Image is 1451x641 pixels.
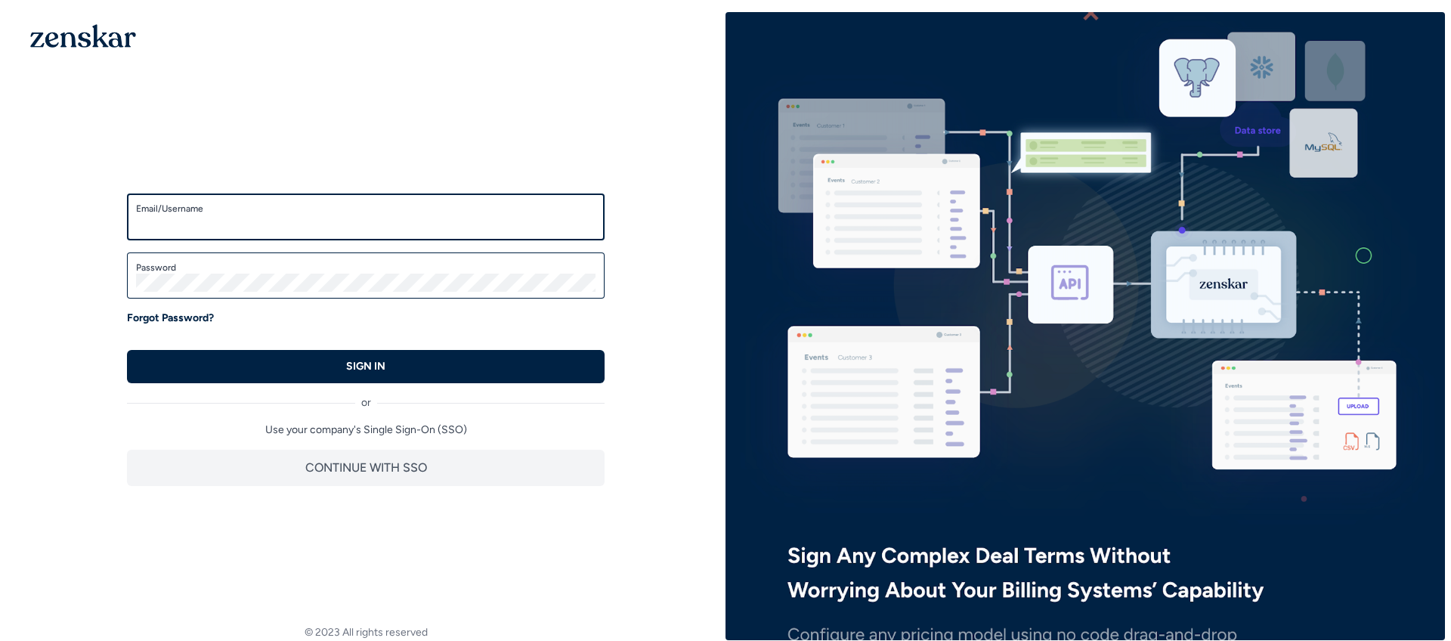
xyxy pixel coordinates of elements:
button: SIGN IN [127,350,605,383]
label: Password [136,262,596,274]
div: or [127,383,605,410]
label: Email/Username [136,203,596,215]
a: Forgot Password? [127,311,214,326]
button: CONTINUE WITH SSO [127,450,605,486]
p: SIGN IN [346,359,385,374]
img: 1OGAJ2xQqyY4LXKgY66KYq0eOWRCkrZdAb3gUhuVAqdWPZE9SRJmCz+oDMSn4zDLXe31Ii730ItAGKgCKgCCgCikA4Av8PJUP... [30,24,136,48]
p: Use your company's Single Sign-On (SSO) [127,423,605,438]
footer: © 2023 All rights reserved [6,625,725,640]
